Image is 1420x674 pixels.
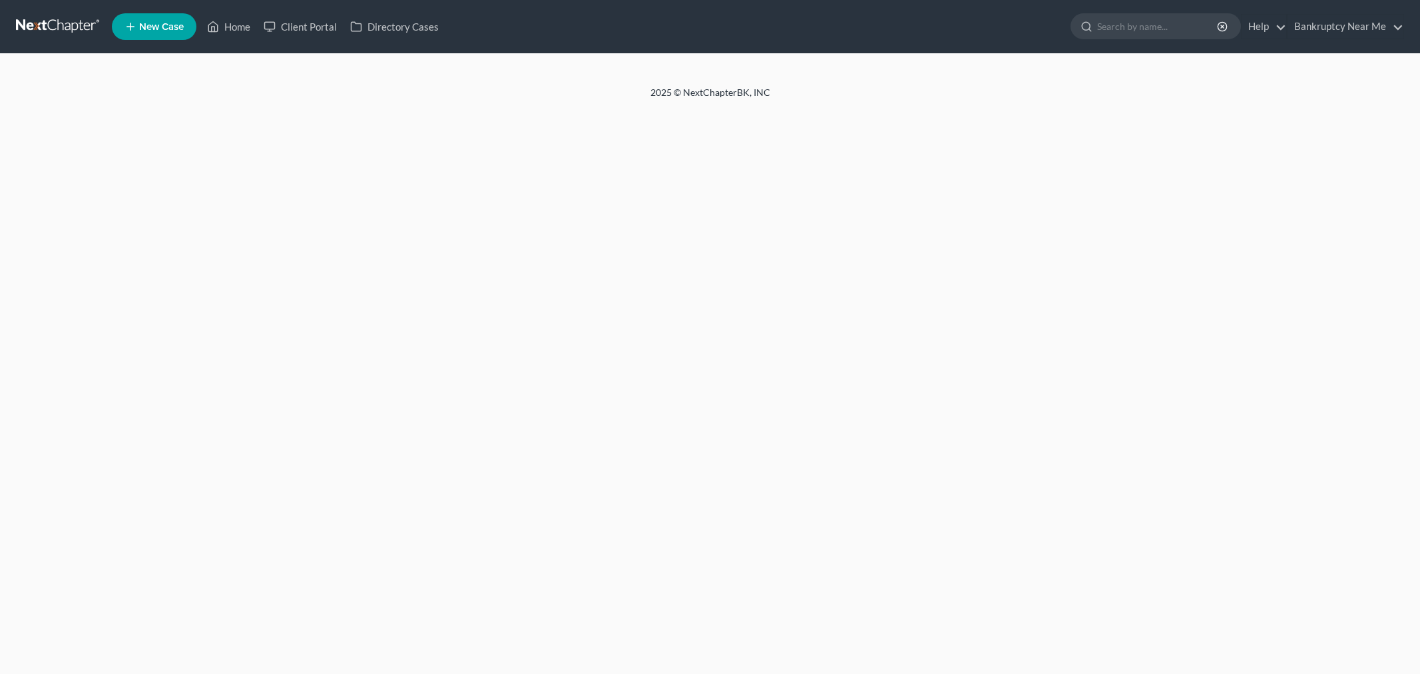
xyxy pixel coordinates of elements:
[331,86,1090,110] div: 2025 © NextChapterBK, INC
[200,15,257,39] a: Home
[257,15,344,39] a: Client Portal
[1242,15,1286,39] a: Help
[1097,14,1219,39] input: Search by name...
[344,15,445,39] a: Directory Cases
[1288,15,1403,39] a: Bankruptcy Near Me
[139,22,184,32] span: New Case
